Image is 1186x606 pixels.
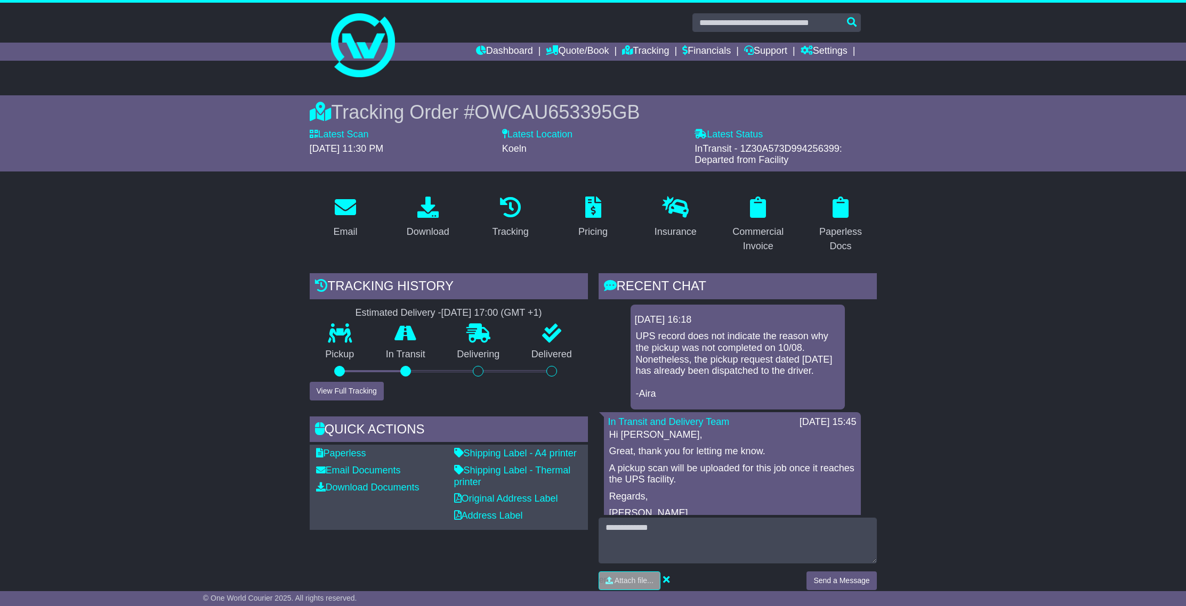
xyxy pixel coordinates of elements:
[722,193,794,257] a: Commercial Invoice
[609,446,856,457] p: Great, thank you for letting me know.
[316,482,419,493] a: Download Documents
[608,416,730,427] a: In Transit and Delivery Team
[454,493,558,504] a: Original Address Label
[805,193,877,257] a: Paperless Docs
[695,129,763,141] label: Latest Status
[609,507,856,519] p: [PERSON_NAME]
[310,382,384,400] button: View Full Tracking
[370,349,441,361] p: In Transit
[441,307,542,319] div: [DATE] 17:00 (GMT +1)
[400,193,456,243] a: Download
[609,491,856,503] p: Regards,
[454,448,577,458] a: Shipping Label - A4 printer
[546,43,609,61] a: Quote/Book
[812,225,870,253] div: Paperless Docs
[485,193,535,243] a: Tracking
[310,349,370,361] p: Pickup
[333,225,357,239] div: Email
[407,225,449,239] div: Download
[476,43,533,61] a: Dashboard
[609,463,856,486] p: A pickup scan will be uploaded for this job once it reaches the UPS facility.
[578,225,608,239] div: Pricing
[655,225,697,239] div: Insurance
[316,448,366,458] a: Paperless
[310,273,588,302] div: Tracking history
[609,429,856,441] p: Hi [PERSON_NAME],
[801,43,848,61] a: Settings
[636,331,840,400] p: UPS record does not indicate the reason why the pickup was not completed on 10/08. Nonetheless, t...
[474,101,640,123] span: OWCAU653395GB
[310,416,588,445] div: Quick Actions
[729,225,787,253] div: Commercial Invoice
[502,143,527,154] span: Koeln
[454,465,571,487] a: Shipping Label - Thermal printer
[571,193,615,243] a: Pricing
[441,349,516,361] p: Delivering
[310,307,588,319] div: Estimated Delivery -
[310,129,369,141] label: Latest Scan
[316,465,401,476] a: Email Documents
[310,143,384,154] span: [DATE] 11:30 PM
[682,43,731,61] a: Financials
[310,101,877,124] div: Tracking Order #
[492,225,528,239] div: Tracking
[744,43,787,61] a: Support
[502,129,572,141] label: Latest Location
[806,571,876,590] button: Send a Message
[635,314,841,326] div: [DATE] 16:18
[326,193,364,243] a: Email
[203,594,357,602] span: © One World Courier 2025. All rights reserved.
[454,510,523,521] a: Address Label
[695,143,842,166] span: InTransit - 1Z30A573D994256399: Departed from Facility
[648,193,704,243] a: Insurance
[622,43,669,61] a: Tracking
[515,349,588,361] p: Delivered
[599,273,877,302] div: RECENT CHAT
[800,416,857,428] div: [DATE] 15:45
